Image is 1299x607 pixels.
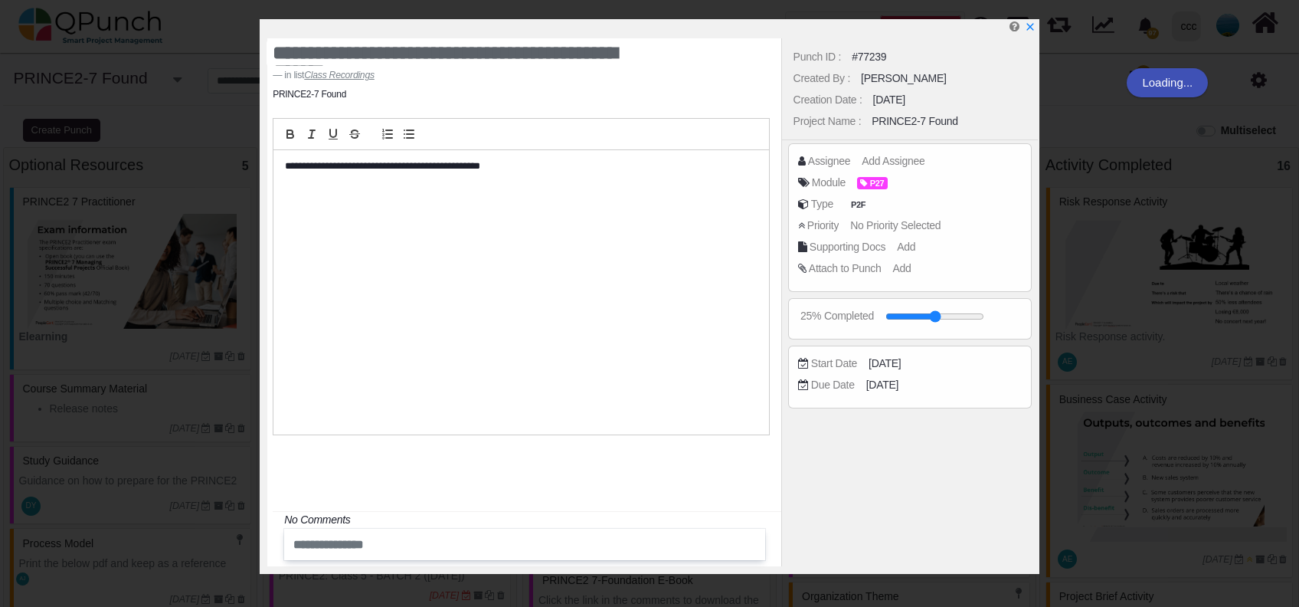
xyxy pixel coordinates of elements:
a: x [1025,21,1036,33]
li: PRINCE2-7 Found [273,87,346,101]
div: Loading... [1127,68,1208,97]
i: Edit Punch [1009,21,1019,32]
i: No Comments [284,513,350,526]
svg: x [1025,21,1036,32]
